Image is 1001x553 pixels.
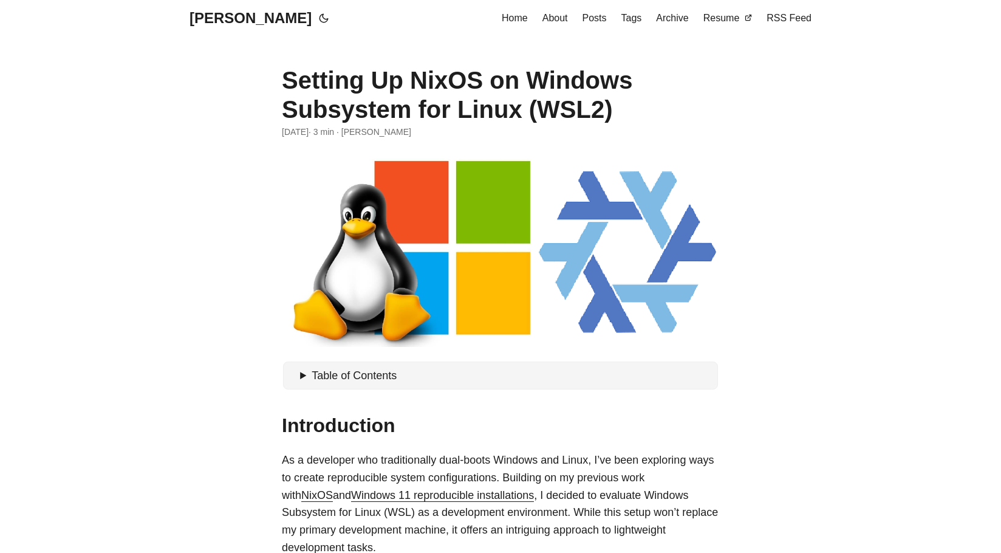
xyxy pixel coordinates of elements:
[282,66,719,124] h1: Setting Up NixOS on Windows Subsystem for Linux (WSL2)
[282,125,719,139] div: · 3 min · [PERSON_NAME]
[502,13,528,23] span: Home
[300,367,713,385] summary: Table of Contents
[656,13,688,23] span: Archive
[582,13,607,23] span: Posts
[351,489,534,501] a: Windows 11 reproducible installations
[767,13,811,23] span: RSS Feed
[312,369,397,382] span: Table of Contents
[621,13,642,23] span: Tags
[703,13,740,23] span: Resume
[282,414,719,437] h2: Introduction
[301,489,333,501] a: NixOS
[542,13,568,23] span: About
[282,125,309,139] span: 2024-12-17 21:31:58 -0500 -0500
